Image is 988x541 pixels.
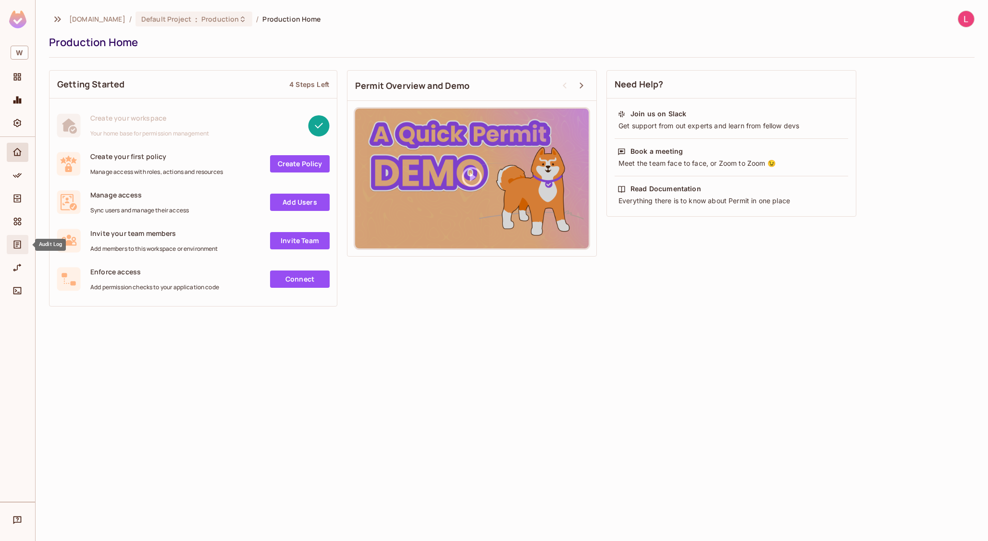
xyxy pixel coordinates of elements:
[630,184,701,194] div: Read Documentation
[7,143,28,162] div: Home
[9,11,26,28] img: SReyMgAAAABJRU5ErkJggg==
[270,194,330,211] a: Add Users
[7,90,28,110] div: Monitoring
[617,196,845,206] div: Everything there is to know about Permit in one place
[69,14,125,24] span: the active workspace
[90,229,218,238] span: Invite your team members
[7,235,28,254] div: Audit Log
[7,510,28,529] div: Help & Updates
[355,80,470,92] span: Permit Overview and Demo
[7,67,28,86] div: Projects
[617,159,845,168] div: Meet the team face to face, or Zoom to Zoom 😉
[11,46,28,60] span: W
[7,113,28,133] div: Settings
[270,232,330,249] a: Invite Team
[270,270,330,288] a: Connect
[90,267,219,276] span: Enforce access
[630,109,686,119] div: Join us on Slack
[256,14,259,24] li: /
[129,14,132,24] li: /
[90,283,219,291] span: Add permission checks to your application code
[57,78,124,90] span: Getting Started
[90,245,218,253] span: Add members to this workspace or environment
[7,212,28,231] div: Elements
[7,42,28,63] div: Workspace: wrkr.com.au
[141,14,191,24] span: Default Project
[7,281,28,300] div: Connect
[35,239,66,251] div: Audit Log
[630,147,683,156] div: Book a meeting
[90,207,189,214] span: Sync users and manage their access
[270,155,330,172] a: Create Policy
[7,258,28,277] div: URL Mapping
[7,189,28,208] div: Directory
[90,152,223,161] span: Create your first policy
[90,113,209,123] span: Create your workspace
[49,35,970,49] div: Production Home
[7,166,28,185] div: Policy
[90,130,209,137] span: Your home base for permission management
[90,190,189,199] span: Manage access
[201,14,239,24] span: Production
[615,78,664,90] span: Need Help?
[90,168,223,176] span: Manage access with roles, actions and resources
[195,15,198,23] span: :
[289,80,329,89] div: 4 Steps Left
[958,11,974,27] img: Ligia Jaise
[617,121,845,131] div: Get support from out experts and learn from fellow devs
[262,14,321,24] span: Production Home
